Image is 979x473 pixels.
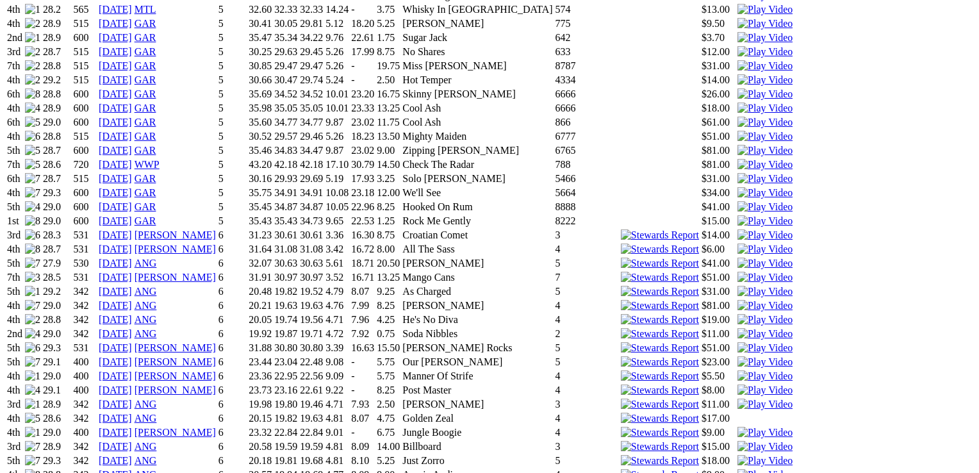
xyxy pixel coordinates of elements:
[25,173,40,185] img: 7
[737,103,793,113] a: View replay
[99,103,132,113] a: [DATE]
[6,60,23,72] td: 7th
[99,159,132,170] a: [DATE]
[135,117,156,128] a: GAR
[25,399,40,410] img: 1
[42,31,72,44] td: 28.9
[99,173,132,184] a: [DATE]
[218,3,247,16] td: 5
[555,88,619,101] td: 6666
[25,328,40,340] img: 4
[350,102,375,115] td: 23.33
[701,74,736,87] td: $14.00
[737,173,793,185] img: Play Video
[25,356,40,368] img: 7
[99,215,132,226] a: [DATE]
[135,131,156,142] a: GAR
[135,300,157,311] a: ANG
[42,46,72,58] td: 28.7
[25,88,40,100] img: 8
[135,173,156,184] a: GAR
[99,441,132,452] a: [DATE]
[376,3,400,16] td: 3.75
[6,3,23,16] td: 4th
[73,116,97,129] td: 600
[248,46,272,58] td: 30.25
[99,244,132,254] a: [DATE]
[621,441,699,452] img: Stewards Report
[42,116,72,129] td: 29.0
[299,74,324,87] td: 29.74
[99,272,132,283] a: [DATE]
[701,116,736,129] td: $61.00
[25,258,40,269] img: 7
[402,46,553,58] td: No Shares
[737,131,793,142] img: Play Video
[737,244,793,255] img: Play Video
[135,60,156,71] a: GAR
[25,385,40,396] img: 4
[25,229,40,241] img: 6
[402,74,553,87] td: Hot Temper
[402,116,553,129] td: Cool Ash
[737,399,793,410] a: View replay
[350,116,375,129] td: 23.02
[274,46,298,58] td: 29.63
[737,328,793,339] a: View replay
[218,116,247,129] td: 5
[248,88,272,101] td: 35.69
[42,17,72,30] td: 28.9
[248,60,272,72] td: 30.85
[737,328,793,340] img: Play Video
[376,74,400,87] td: 2.50
[25,286,40,297] img: 1
[737,117,793,128] a: View replay
[621,370,699,382] img: Stewards Report
[737,88,793,100] img: Play Video
[621,272,699,283] img: Stewards Report
[737,356,793,368] img: Play Video
[248,17,272,30] td: 30.41
[99,187,132,198] a: [DATE]
[135,145,156,156] a: GAR
[737,18,793,29] img: Play Video
[621,455,699,467] img: Stewards Report
[737,46,793,58] img: Play Video
[299,17,324,30] td: 29.81
[25,18,40,29] img: 2
[376,17,400,30] td: 5.25
[737,342,793,353] a: View replay
[135,244,216,254] a: [PERSON_NAME]
[99,201,132,212] a: [DATE]
[135,187,156,198] a: GAR
[737,272,793,283] img: Play Video
[737,88,793,99] a: View replay
[555,17,619,30] td: 775
[737,215,793,226] a: View replay
[135,272,216,283] a: [PERSON_NAME]
[350,3,375,16] td: -
[99,356,132,367] a: [DATE]
[325,17,349,30] td: 5.12
[701,46,736,58] td: $12.00
[218,74,247,87] td: 5
[737,385,793,396] img: Play Video
[737,314,793,326] img: Play Video
[737,370,793,382] img: Play Video
[218,88,247,101] td: 5
[376,116,400,129] td: 11.75
[73,88,97,101] td: 600
[274,116,298,129] td: 34.77
[73,3,97,16] td: 565
[274,31,298,44] td: 35.34
[135,427,216,438] a: [PERSON_NAME]
[135,229,216,240] a: [PERSON_NAME]
[25,74,40,86] img: 2
[99,18,132,29] a: [DATE]
[99,370,132,381] a: [DATE]
[73,31,97,44] td: 600
[555,102,619,115] td: 6666
[25,145,40,156] img: 5
[248,116,272,129] td: 35.60
[737,286,793,297] img: Play Video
